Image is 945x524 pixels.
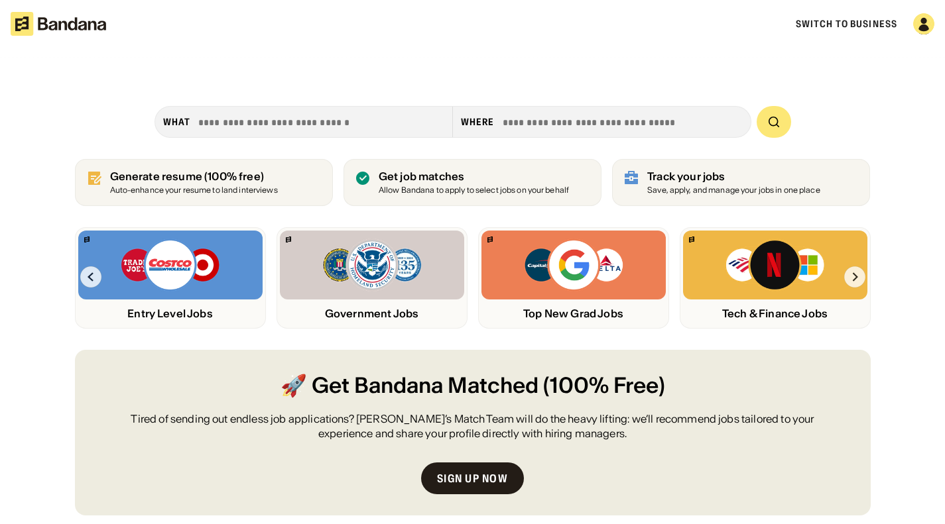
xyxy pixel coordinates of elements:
[163,116,190,128] div: what
[725,238,825,291] img: Bank of America, Netflix, Microsoft logos
[110,170,278,183] div: Generate resume
[204,170,264,183] span: (100% free)
[84,236,90,242] img: Bandana logo
[689,236,694,242] img: Bandana logo
[286,236,291,242] img: Bandana logo
[421,462,524,494] a: Sign up now
[461,116,495,128] div: Where
[523,238,624,291] img: Capital One, Google, Delta logos
[796,18,897,30] a: Switch to Business
[379,186,569,195] div: Allow Bandana to apply to select jobs on your behalf
[11,12,106,36] img: Bandana logotype
[78,307,263,320] div: Entry Level Jobs
[612,159,870,206] a: Track your jobs Save, apply, and manage your jobs in one place
[75,159,333,206] a: Generate resume (100% free)Auto-enhance your resume to land interviews
[110,186,278,195] div: Auto-enhance your resume to land interviews
[281,371,538,401] span: 🚀 Get Bandana Matched
[344,159,601,206] a: Get job matches Allow Bandana to apply to select jobs on your behalf
[379,170,569,183] div: Get job matches
[437,473,508,484] div: Sign up now
[107,411,839,441] div: Tired of sending out endless job applications? [PERSON_NAME]’s Match Team will do the heavy lifti...
[80,266,101,288] img: Left Arrow
[680,227,871,329] a: Bandana logoBank of America, Netflix, Microsoft logosTech & Finance Jobs
[487,236,493,242] img: Bandana logo
[120,238,221,291] img: Trader Joe’s, Costco, Target logos
[647,186,820,195] div: Save, apply, and manage your jobs in one place
[683,307,867,320] div: Tech & Finance Jobs
[280,307,464,320] div: Government Jobs
[543,371,665,401] span: (100% Free)
[322,238,422,291] img: FBI, DHS, MWRD logos
[844,266,865,288] img: Right Arrow
[277,227,468,329] a: Bandana logoFBI, DHS, MWRD logosGovernment Jobs
[481,307,666,320] div: Top New Grad Jobs
[478,227,669,329] a: Bandana logoCapital One, Google, Delta logosTop New Grad Jobs
[75,227,266,329] a: Bandana logoTrader Joe’s, Costco, Target logosEntry Level Jobs
[647,170,820,183] div: Track your jobs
